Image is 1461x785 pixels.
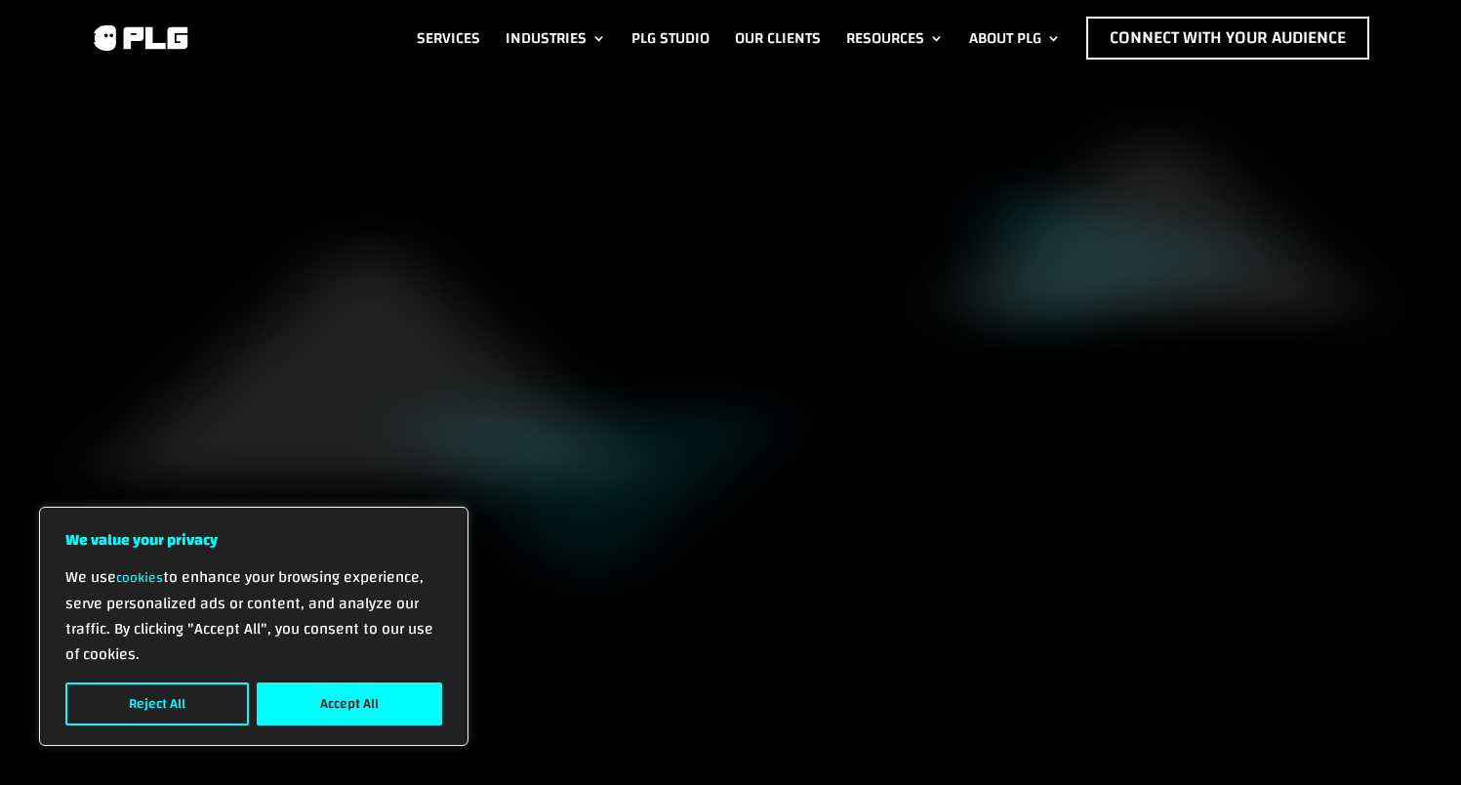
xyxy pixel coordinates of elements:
a: Connect with Your Audience [1086,17,1369,60]
a: Services [417,17,480,60]
p: We value your privacy [65,527,442,553]
button: Accept All [257,682,442,725]
a: Our Clients [735,17,821,60]
a: About PLG [969,17,1061,60]
div: We value your privacy [39,507,468,746]
a: PLG Studio [631,17,710,60]
a: cookies [116,565,163,591]
button: Reject All [65,682,249,725]
a: Resources [846,17,944,60]
p: We use to enhance your browsing experience, serve personalized ads or content, and analyze our tr... [65,564,442,667]
a: Industries [506,17,606,60]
